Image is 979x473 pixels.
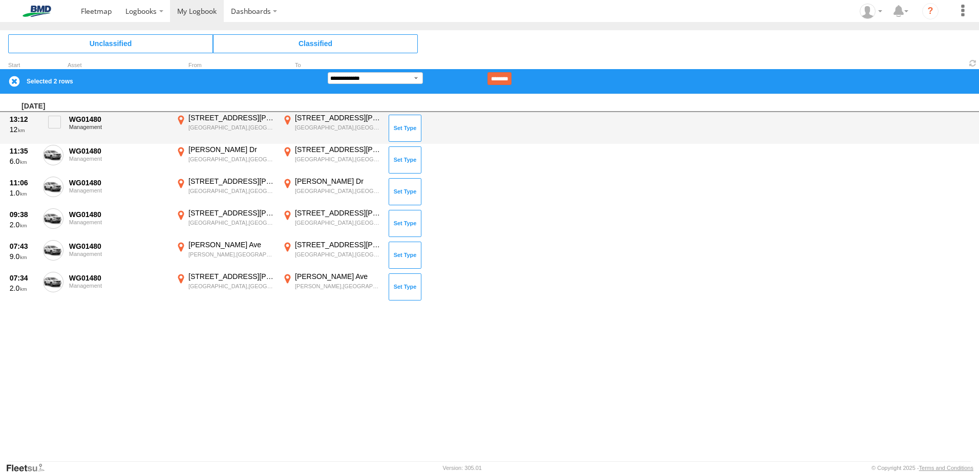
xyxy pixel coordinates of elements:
[188,240,275,249] div: [PERSON_NAME] Ave
[295,156,381,163] div: [GEOGRAPHIC_DATA],[GEOGRAPHIC_DATA]
[295,208,381,218] div: [STREET_ADDRESS][PERSON_NAME]
[10,252,37,261] div: 9.0
[69,242,168,251] div: WG01480
[10,125,37,134] div: 12
[188,251,275,258] div: [PERSON_NAME],[GEOGRAPHIC_DATA]
[69,146,168,156] div: WG01480
[295,113,381,122] div: [STREET_ADDRESS][PERSON_NAME]
[295,219,381,226] div: [GEOGRAPHIC_DATA],[GEOGRAPHIC_DATA]
[188,219,275,226] div: [GEOGRAPHIC_DATA],[GEOGRAPHIC_DATA]
[967,58,979,68] span: Refresh
[188,208,275,218] div: [STREET_ADDRESS][PERSON_NAME]
[295,124,381,131] div: [GEOGRAPHIC_DATA],[GEOGRAPHIC_DATA]
[281,177,383,206] label: Click to View Event Location
[6,463,53,473] a: Visit our Website
[69,156,168,162] div: Management
[174,63,276,68] div: From
[281,63,383,68] div: To
[174,240,276,270] label: Click to View Event Location
[443,465,482,471] div: Version: 305.01
[8,75,20,88] label: Clear Selection
[919,465,973,471] a: Terms and Conditions
[188,177,275,186] div: [STREET_ADDRESS][PERSON_NAME]
[295,145,381,154] div: [STREET_ADDRESS][PERSON_NAME]
[69,115,168,124] div: WG01480
[389,210,421,236] button: Click to Set
[295,272,381,281] div: [PERSON_NAME] Ave
[8,63,39,68] div: Click to Sort
[295,177,381,186] div: [PERSON_NAME] Dr
[174,145,276,175] label: Click to View Event Location
[174,113,276,143] label: Click to View Event Location
[188,124,275,131] div: [GEOGRAPHIC_DATA],[GEOGRAPHIC_DATA]
[281,208,383,238] label: Click to View Event Location
[69,210,168,219] div: WG01480
[10,188,37,198] div: 1.0
[69,178,168,187] div: WG01480
[10,146,37,156] div: 11:35
[213,34,418,53] span: Click to view Classified Trips
[10,210,37,219] div: 09:38
[871,465,973,471] div: © Copyright 2025 -
[10,115,37,124] div: 13:12
[188,145,275,154] div: [PERSON_NAME] Dr
[295,187,381,195] div: [GEOGRAPHIC_DATA],[GEOGRAPHIC_DATA]
[188,283,275,290] div: [GEOGRAPHIC_DATA],[GEOGRAPHIC_DATA]
[10,178,37,187] div: 11:06
[10,273,37,283] div: 07:34
[295,240,381,249] div: [STREET_ADDRESS][PERSON_NAME]
[281,145,383,175] label: Click to View Event Location
[389,146,421,173] button: Click to Set
[389,273,421,300] button: Click to Set
[856,4,886,19] div: Matthew Gaiter
[281,113,383,143] label: Click to View Event Location
[174,177,276,206] label: Click to View Event Location
[389,242,421,268] button: Click to Set
[295,251,381,258] div: [GEOGRAPHIC_DATA],[GEOGRAPHIC_DATA]
[10,220,37,229] div: 2.0
[10,284,37,293] div: 2.0
[188,113,275,122] div: [STREET_ADDRESS][PERSON_NAME]
[188,187,275,195] div: [GEOGRAPHIC_DATA],[GEOGRAPHIC_DATA]
[69,283,168,289] div: Management
[69,273,168,283] div: WG01480
[69,187,168,193] div: Management
[389,178,421,205] button: Click to Set
[10,242,37,251] div: 07:43
[8,34,213,53] span: Click to view Unclassified Trips
[281,272,383,302] label: Click to View Event Location
[188,156,275,163] div: [GEOGRAPHIC_DATA],[GEOGRAPHIC_DATA]
[69,219,168,225] div: Management
[281,240,383,270] label: Click to View Event Location
[295,283,381,290] div: [PERSON_NAME],[GEOGRAPHIC_DATA]
[174,208,276,238] label: Click to View Event Location
[68,63,170,68] div: Asset
[188,272,275,281] div: [STREET_ADDRESS][PERSON_NAME]
[389,115,421,141] button: Click to Set
[69,124,168,130] div: Management
[10,6,63,17] img: bmd-logo.svg
[174,272,276,302] label: Click to View Event Location
[69,251,168,257] div: Management
[10,157,37,166] div: 6.0
[922,3,939,19] i: ?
